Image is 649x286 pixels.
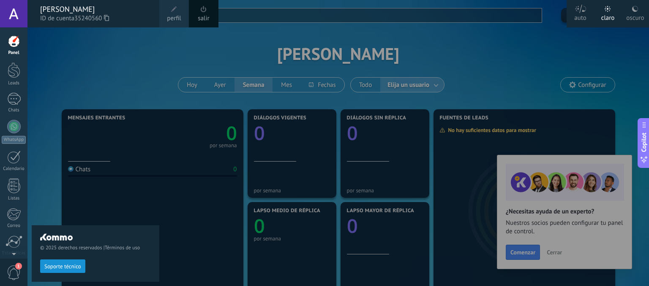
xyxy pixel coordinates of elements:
div: Chats [2,108,26,113]
div: Listas [2,196,26,201]
div: oscuro [626,5,644,27]
span: © 2025 derechos reservados | [40,245,151,251]
div: claro [601,5,615,27]
div: Correo [2,223,26,229]
div: Leads [2,81,26,86]
span: ID de cuenta [40,14,151,23]
span: Soporte técnico [44,264,81,270]
a: Términos de uso [105,245,140,251]
a: salir [198,14,209,23]
div: [PERSON_NAME] [40,5,151,14]
span: 35240560 [74,14,109,23]
button: Soporte técnico [40,259,85,273]
span: 1 [15,263,22,270]
div: WhatsApp [2,136,26,144]
div: auto [574,5,586,27]
div: Calendario [2,166,26,172]
a: Soporte técnico [40,263,85,269]
span: Copilot [640,133,648,152]
div: Panel [2,50,26,56]
span: perfil [167,14,181,23]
